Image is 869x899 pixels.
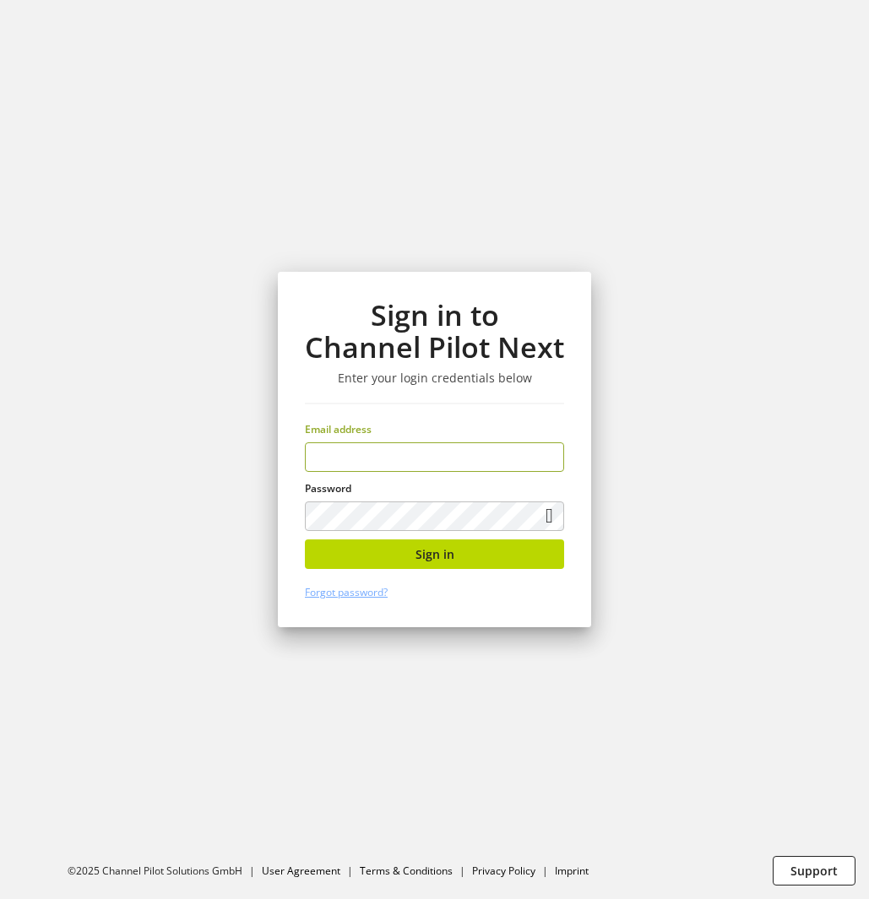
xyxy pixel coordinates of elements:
[305,422,372,436] span: Email address
[68,864,262,879] li: ©2025 Channel Pilot Solutions GmbH
[305,585,388,599] a: Forgot password?
[305,299,564,364] h1: Sign in to Channel Pilot Next
[360,864,453,878] a: Terms & Conditions
[472,864,535,878] a: Privacy Policy
[305,371,564,386] h3: Enter your login credentials below
[262,864,340,878] a: User Agreement
[415,545,454,563] span: Sign in
[773,856,855,885] button: Support
[305,481,351,496] span: Password
[790,862,838,880] span: Support
[305,539,564,569] button: Sign in
[555,864,589,878] a: Imprint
